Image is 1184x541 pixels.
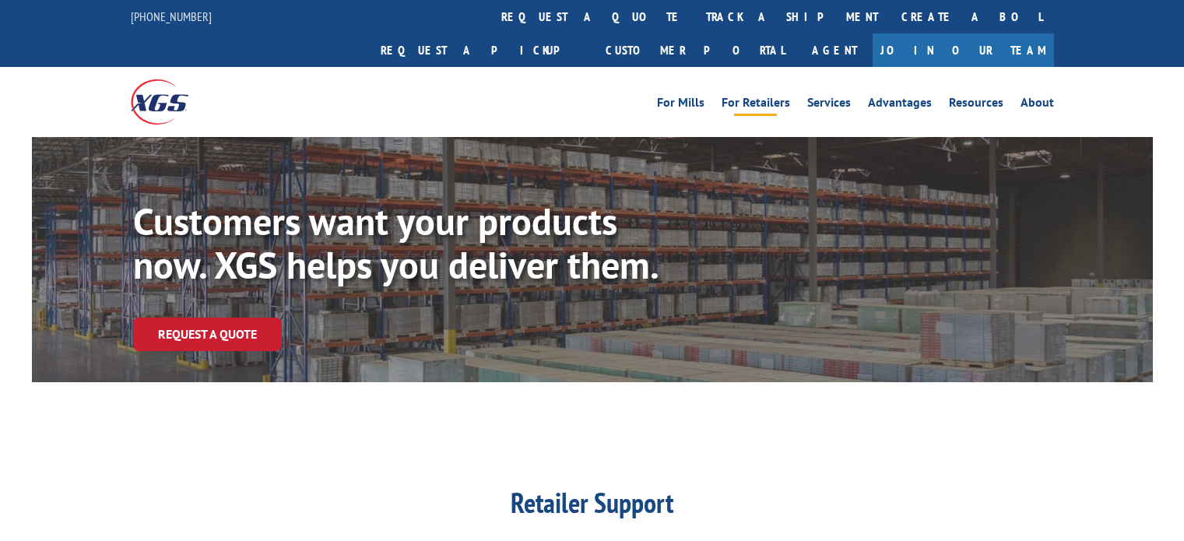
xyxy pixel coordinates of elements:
h1: Retailer Support [281,489,904,525]
a: Agent [796,33,873,67]
a: [PHONE_NUMBER] [131,9,212,24]
p: Customers want your products now. XGS helps you deliver them. [133,199,691,286]
a: About [1021,97,1054,114]
a: For Mills [657,97,704,114]
a: Request a pickup [369,33,594,67]
a: Advantages [868,97,932,114]
a: Customer Portal [594,33,796,67]
a: Services [807,97,851,114]
a: Request a Quote [133,318,282,351]
a: Join Our Team [873,33,1054,67]
a: Resources [949,97,1003,114]
a: For Retailers [722,97,790,114]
